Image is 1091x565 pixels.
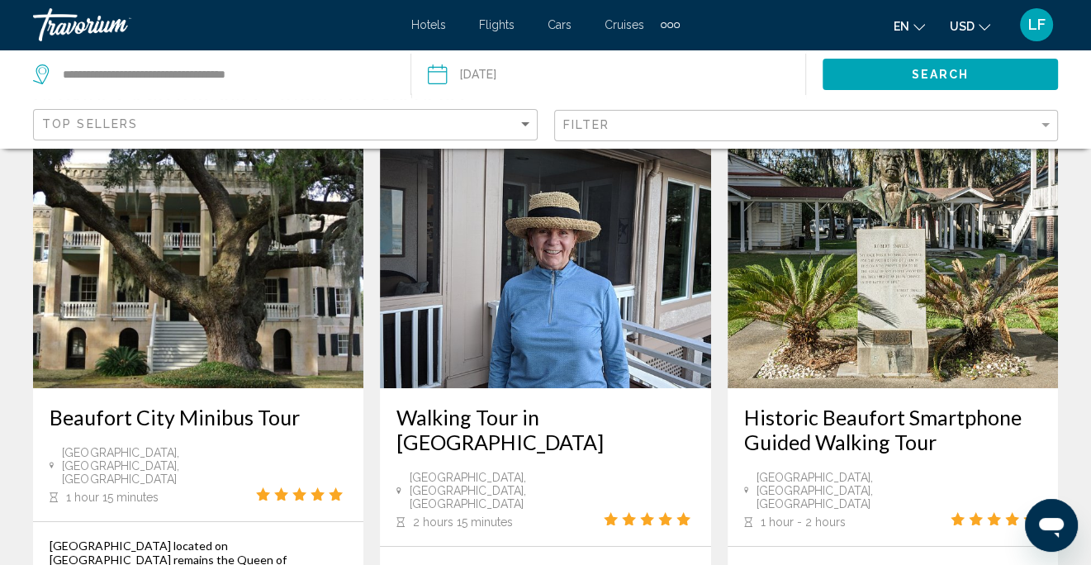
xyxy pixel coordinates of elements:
[33,8,395,41] a: Travorium
[62,446,256,486] span: [GEOGRAPHIC_DATA], [GEOGRAPHIC_DATA], [GEOGRAPHIC_DATA]
[728,124,1058,388] img: d7.jpg
[1015,7,1058,42] button: User Menu
[548,18,572,31] a: Cars
[894,14,925,38] button: Change language
[380,124,710,388] img: 2e.jpg
[950,14,990,38] button: Change currency
[563,118,610,131] span: Filter
[42,117,138,131] span: Top Sellers
[744,405,1041,454] a: Historic Beaufort Smartphone Guided Walking Tour
[894,20,909,33] span: en
[33,124,363,388] img: 76.jpg
[1028,17,1046,33] span: LF
[50,405,347,430] a: Beaufort City Minibus Tour
[410,471,604,510] span: [GEOGRAPHIC_DATA], [GEOGRAPHIC_DATA], [GEOGRAPHIC_DATA]
[66,491,159,504] span: 1 hour 15 minutes
[950,20,975,33] span: USD
[428,50,805,99] button: Date: Sep 3, 2025
[1025,499,1078,552] iframe: Button to launch messaging window
[554,109,1059,143] button: Filter
[661,12,680,38] button: Extra navigation items
[761,515,846,529] span: 1 hour - 2 hours
[479,18,515,31] a: Flights
[42,118,533,132] mat-select: Sort by
[411,18,446,31] a: Hotels
[413,515,513,529] span: 2 hours 15 minutes
[823,59,1058,89] button: Search
[912,69,970,82] span: Search
[605,18,644,31] a: Cruises
[396,405,694,454] a: Walking Tour in [GEOGRAPHIC_DATA]
[757,471,951,510] span: [GEOGRAPHIC_DATA], [GEOGRAPHIC_DATA], [GEOGRAPHIC_DATA]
